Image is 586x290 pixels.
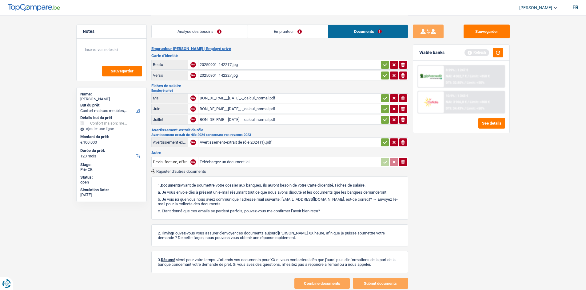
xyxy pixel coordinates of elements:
[80,97,143,102] div: [PERSON_NAME]
[190,62,196,68] div: NA
[248,25,328,38] a: Emprunteur
[353,278,408,289] button: Submit documents
[153,96,187,100] div: Mai
[446,74,467,78] span: NAI: 4 062,7 €
[80,167,143,172] div: Priv CB
[467,81,484,85] span: Limit: <50%
[151,89,408,92] h2: Employé privé
[200,71,379,80] div: 20250901_142227.jpg
[419,50,444,55] div: Viable banks
[446,100,467,104] span: NAI: 3 966,8 €
[80,127,143,131] div: Ajouter une ligne
[80,92,143,97] div: Name:
[200,115,379,124] div: BON_DE_PAIE__[DATE]_-_calcul_normal.pdf
[464,106,466,110] span: /
[153,106,187,111] div: Juin
[470,100,490,104] span: Limit: >800 €
[161,257,175,262] span: Résumé
[156,169,206,173] span: Rajouter d'autres documents
[200,104,379,114] div: BON_DE_PAIE__[DATE]_-_calcul_normal.pdf
[80,115,143,120] div: Détails but du prêt
[151,84,408,88] h3: Fiches de salaire
[153,117,187,122] div: Juillet
[446,106,464,110] span: DTI: 34.43%
[151,128,408,132] h3: Avertissement-extrait de rôle
[158,257,402,267] p: 3. Merci pour votre temps. J'attends vos documents pour XX et vous contacterai dès que j'aurai p...
[464,81,466,85] span: /
[158,209,402,213] p: c. Etant donné que ces emails se perdent parfois, pouvez-vous me confirmer l’avoir bien reçu?
[200,138,379,147] div: Avertissement-extrait de rôle 2024 (1).pdf
[158,231,402,240] p: 2. Pouvez-vous vous assurer d'envoyer ces documents aujourd'[PERSON_NAME] XX heure, afin que je p...
[158,183,402,188] p: 1. Avant de soumettre votre dossier aux banques, ils auront besoin de votre Carte d'identité, Fic...
[519,5,552,10] span: [PERSON_NAME]
[153,73,187,78] div: Verso
[153,140,187,145] div: Avertissement extrait de rôle 2024 concernant vos revenus 2023
[152,25,248,38] a: Analyse des besoins
[190,117,196,122] div: NA
[151,133,408,137] h2: Avertissement extrait de rôle 2024 concernant vos revenus 2023
[294,278,350,289] button: Combine documents
[161,183,181,188] span: Documents
[190,159,196,165] div: NA
[514,3,557,13] a: [PERSON_NAME]
[200,94,379,103] div: BON_DE_PAIE__[DATE]_-_calcul_normal.pdf
[190,95,196,101] div: NA
[464,25,510,38] button: Sauvegarder
[80,188,143,192] div: Simulation Date:
[80,103,142,108] label: But du prêt:
[151,169,206,173] button: Rajouter d'autres documents
[80,192,143,197] div: [DATE]
[190,73,196,78] div: NA
[158,197,402,206] p: b. Je vois ici que vous nous aviez communiqué l’adresse mail suivante: [EMAIL_ADDRESS][DOMAIN_NA...
[102,66,142,76] button: Sauvegarder
[470,74,490,78] span: Limit: >850 €
[80,162,143,167] div: Stage:
[464,49,489,56] div: Refresh
[111,69,134,73] span: Sauvegarder
[161,231,173,235] span: Timing
[572,5,578,10] div: fr
[446,81,464,85] span: DTI: 32.85%
[468,74,469,78] span: /
[83,29,140,34] h5: Notes
[190,140,196,145] div: NA
[420,73,442,80] img: AlphaCredit
[446,68,468,72] div: 8.99% | 1 247 €
[446,94,468,98] div: 10.9% | 1 343 €
[151,151,408,155] h3: Autre
[80,180,143,185] div: open
[80,175,143,180] div: Status:
[151,54,408,58] h3: Carte d'identité
[80,134,142,139] label: Montant du prêt:
[328,25,408,38] a: Documents
[468,100,469,104] span: /
[153,62,187,67] div: Recto
[200,60,379,69] div: 20250901_142217.jpg
[158,190,402,195] p: a. Je vous envoie dès à présent un e-mail résumant tout ce que nous avons discuté et les doc...
[420,96,442,108] img: Cofidis
[80,148,142,153] label: Durée du prêt:
[8,4,60,11] img: TopCompare Logo
[478,118,505,129] button: See details
[151,46,408,51] h2: Emprunteur [PERSON_NAME] | Employé privé
[467,106,484,110] span: Limit: <50%
[80,140,82,145] span: €
[190,106,196,112] div: NA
